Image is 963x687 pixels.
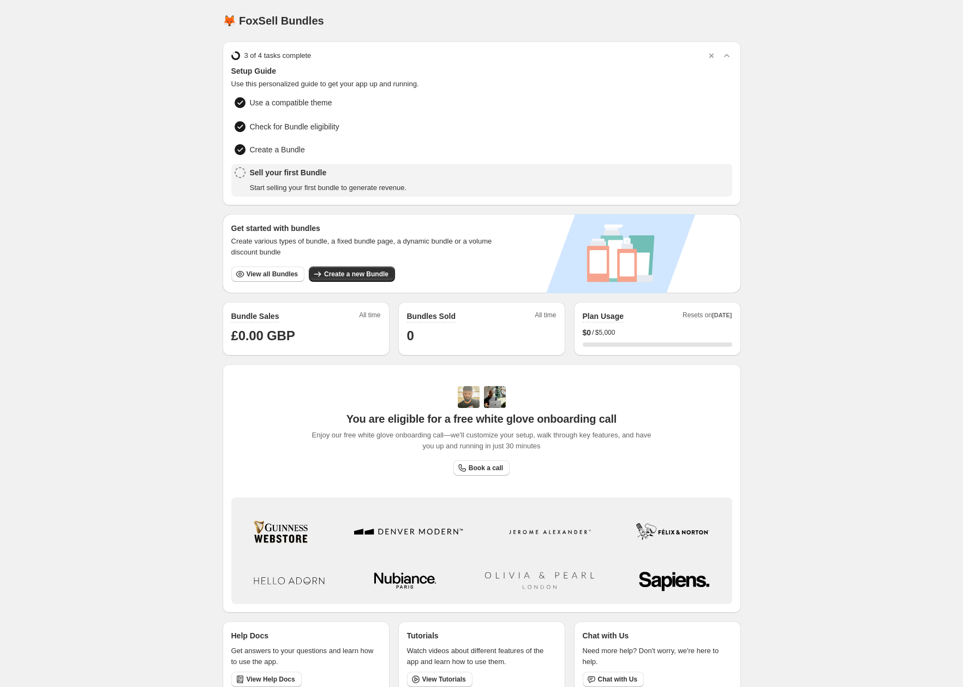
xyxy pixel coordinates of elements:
span: Resets on [683,311,732,323]
span: Use this personalized guide to get your app up and running. [231,79,732,90]
img: Prakhar [484,386,506,408]
a: View Help Docs [231,672,302,687]
h1: 🦊 FoxSell Bundles [223,14,324,27]
h2: Plan Usage [583,311,624,322]
span: 3 of 4 tasks complete [244,50,312,61]
span: View Help Docs [247,675,295,684]
span: [DATE] [712,312,732,318]
span: Create various types of bundle, a fixed bundle page, a dynamic bundle or a volume discount bundle [231,236,503,258]
h2: Bundles Sold [407,311,456,322]
span: Sell your first Bundle [250,167,407,178]
h3: Get started with bundles [231,223,503,234]
span: View all Bundles [247,270,298,279]
span: Check for Bundle eligibility [250,121,339,132]
p: Help Docs [231,630,268,641]
span: Setup Guide [231,66,732,76]
p: Chat with Us [583,630,629,641]
p: Get answers to your questions and learn how to use the app. [231,645,381,667]
button: Create a new Bundle [309,266,395,282]
p: Tutorials [407,630,439,641]
span: Create a new Bundle [324,270,388,279]
span: View Tutorials [422,675,466,684]
h1: £0.00 GBP [231,327,381,345]
span: Enjoy our free white glove onboarding call—we'll customize your setup, walk through key features,... [306,430,657,452]
img: Adi [458,386,480,408]
span: Book a call [469,464,503,472]
button: Chat with Us [583,672,644,687]
p: Watch videos about different features of the app and learn how to use them. [407,645,557,667]
span: Chat with Us [598,675,638,684]
span: All time [535,311,556,323]
span: All time [359,311,380,323]
span: $ 0 [583,327,591,338]
h2: Bundle Sales [231,311,279,322]
span: You are eligible for a free white glove onboarding call [346,412,617,425]
h1: 0 [407,327,557,345]
a: View Tutorials [407,672,472,687]
span: Create a Bundle [250,144,305,155]
p: Need more help? Don't worry, we're here to help. [583,645,732,667]
span: $5,000 [595,328,615,337]
div: / [583,327,732,338]
span: Use a compatible theme [250,97,659,108]
span: Start selling your first bundle to generate revenue. [250,182,407,193]
a: Book a call [453,460,510,476]
button: View all Bundles [231,266,304,282]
